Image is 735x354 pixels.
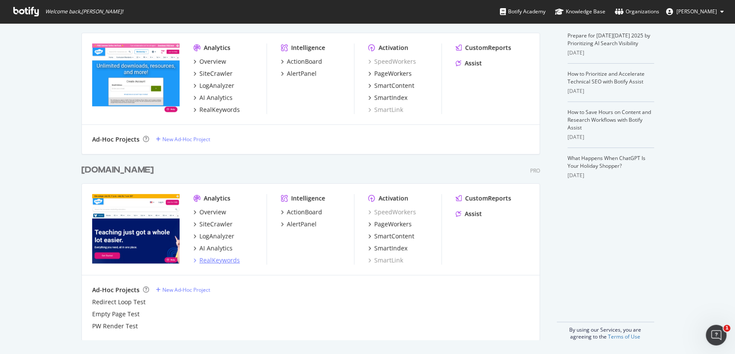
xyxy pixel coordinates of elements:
[368,256,403,265] a: SmartLink
[193,81,234,90] a: LogAnalyzer
[374,81,414,90] div: SmartContent
[456,59,482,68] a: Assist
[530,167,540,174] div: Pro
[92,310,140,318] a: Empty Page Test
[287,208,322,216] div: ActionBoard
[156,286,210,293] a: New Ad-Hoc Project
[568,133,654,141] div: [DATE]
[162,135,210,143] div: New Ad-Hoc Project
[615,7,659,16] div: Organizations
[199,93,233,102] div: AI Analytics
[378,194,408,203] div: Activation
[500,7,546,16] div: Botify Academy
[568,172,654,179] div: [DATE]
[374,69,412,78] div: PageWorkers
[368,244,407,252] a: SmartIndex
[162,286,210,293] div: New Ad-Hoc Project
[199,69,233,78] div: SiteCrawler
[193,232,234,240] a: LogAnalyzer
[368,105,403,114] a: SmartLink
[81,164,154,176] div: [DOMAIN_NAME]
[92,286,140,294] div: Ad-Hoc Projects
[368,208,416,216] a: SpeedWorkers
[374,244,407,252] div: SmartIndex
[193,220,233,228] a: SiteCrawler
[723,325,730,332] span: 1
[568,87,654,95] div: [DATE]
[291,194,325,203] div: Intelligence
[92,135,140,144] div: Ad-Hoc Projects
[92,298,146,306] a: Redirect Loop Test
[193,256,240,265] a: RealKeywords
[92,43,180,113] img: twinkl.co.uk
[368,81,414,90] a: SmartContent
[199,232,234,240] div: LogAnalyzer
[281,208,322,216] a: ActionBoard
[368,93,407,102] a: SmartIndex
[281,69,316,78] a: AlertPanel
[608,333,640,340] a: Terms of Use
[199,220,233,228] div: SiteCrawler
[568,108,651,131] a: How to Save Hours on Content and Research Workflows with Botify Assist
[193,93,233,102] a: AI Analytics
[193,105,240,114] a: RealKeywords
[374,232,414,240] div: SmartContent
[568,49,654,57] div: [DATE]
[92,322,138,330] a: PW Render Test
[193,57,226,66] a: Overview
[465,194,511,203] div: CustomReports
[465,43,511,52] div: CustomReports
[456,209,482,218] a: Assist
[92,194,180,264] img: twinkl.com
[281,57,322,66] a: ActionBoard
[374,220,412,228] div: PageWorkers
[368,232,414,240] a: SmartContent
[81,164,157,176] a: [DOMAIN_NAME]
[465,59,482,68] div: Assist
[287,57,322,66] div: ActionBoard
[287,69,316,78] div: AlertPanel
[291,43,325,52] div: Intelligence
[281,220,316,228] a: AlertPanel
[676,8,717,15] span: Paul Beer
[378,43,408,52] div: Activation
[368,57,416,66] a: SpeedWorkers
[199,244,233,252] div: AI Analytics
[199,256,240,265] div: RealKeywords
[465,209,482,218] div: Assist
[368,69,412,78] a: PageWorkers
[568,32,650,47] a: Prepare for [DATE][DATE] 2025 by Prioritizing AI Search Visibility
[557,322,654,340] div: By using our Services, you are agreeing to the
[45,8,123,15] span: Welcome back, [PERSON_NAME] !
[199,57,226,66] div: Overview
[193,69,233,78] a: SiteCrawler
[659,5,731,18] button: [PERSON_NAME]
[204,43,230,52] div: Analytics
[287,220,316,228] div: AlertPanel
[199,105,240,114] div: RealKeywords
[374,93,407,102] div: SmartIndex
[156,135,210,143] a: New Ad-Hoc Project
[706,325,726,345] iframe: Intercom live chat
[204,194,230,203] div: Analytics
[568,154,645,169] a: What Happens When ChatGPT Is Your Holiday Shopper?
[568,70,645,85] a: How to Prioritize and Accelerate Technical SEO with Botify Assist
[199,81,234,90] div: LogAnalyzer
[193,208,226,216] a: Overview
[456,194,511,203] a: CustomReports
[193,244,233,252] a: AI Analytics
[555,7,605,16] div: Knowledge Base
[456,43,511,52] a: CustomReports
[199,208,226,216] div: Overview
[368,220,412,228] a: PageWorkers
